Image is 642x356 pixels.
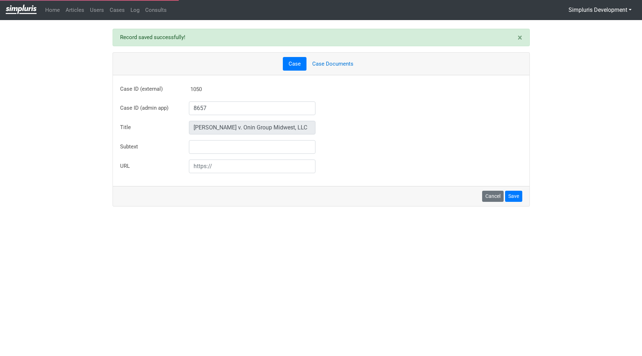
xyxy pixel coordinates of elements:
[283,57,306,71] a: Case
[510,29,529,46] button: ×
[42,3,63,17] a: Home
[115,101,184,115] label: Case ID (admin app)
[190,86,202,92] span: 1050
[189,160,316,173] input: https://
[564,3,636,17] button: Simpluris Development
[6,5,37,14] img: Privacy-class-action
[87,3,107,17] a: Users
[115,140,184,154] label: Subtext
[505,191,522,202] button: Save
[306,57,359,71] a: Case Documents
[107,3,128,17] a: Cases
[115,121,184,134] label: Title
[142,3,170,17] a: Consults
[63,3,87,17] a: Articles
[128,3,142,17] a: Log
[115,160,184,173] label: URL
[115,82,184,96] label: Case ID (external)
[482,191,504,202] a: Cancel
[120,33,185,42] label: Record saved successfully!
